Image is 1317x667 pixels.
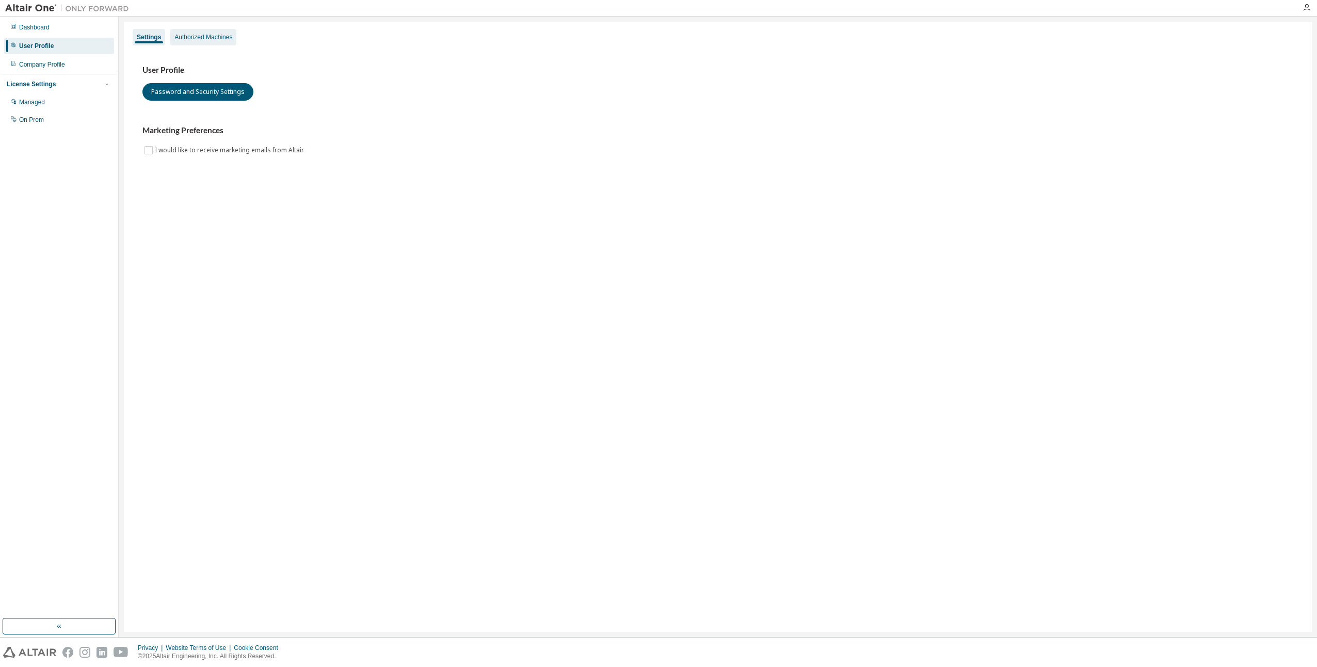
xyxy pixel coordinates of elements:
[62,647,73,658] img: facebook.svg
[142,65,1293,75] h3: User Profile
[3,647,56,658] img: altair_logo.svg
[114,647,129,658] img: youtube.svg
[166,644,234,652] div: Website Terms of Use
[142,83,253,101] button: Password and Security Settings
[142,125,1293,136] h3: Marketing Preferences
[138,644,166,652] div: Privacy
[138,652,284,661] p: © 2025 Altair Engineering, Inc. All Rights Reserved.
[79,647,90,658] img: instagram.svg
[174,33,232,41] div: Authorized Machines
[5,3,134,13] img: Altair One
[137,33,161,41] div: Settings
[19,116,44,124] div: On Prem
[234,644,284,652] div: Cookie Consent
[19,23,50,31] div: Dashboard
[19,42,54,50] div: User Profile
[97,647,107,658] img: linkedin.svg
[19,98,45,106] div: Managed
[155,144,306,156] label: I would like to receive marketing emails from Altair
[19,60,65,69] div: Company Profile
[7,80,56,88] div: License Settings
